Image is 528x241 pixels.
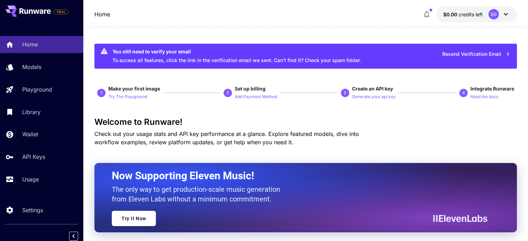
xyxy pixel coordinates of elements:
[470,86,514,92] span: Integrate Runware
[344,90,346,96] p: 3
[22,40,38,49] p: Home
[100,90,103,96] p: 1
[470,92,498,101] button: Read the docs
[22,153,45,161] p: API Keys
[22,63,41,71] p: Models
[488,9,499,19] div: SG
[94,117,517,127] h3: Welcome to Runware!
[462,90,464,96] p: 4
[352,94,396,100] p: Generate your api key
[108,94,147,100] p: Try The Playground
[436,6,517,22] button: $0.00SG
[459,11,483,17] span: credits left
[94,130,359,146] span: Check out your usage stats and API key performance at a glance. Explore featured models, dive int...
[438,47,514,61] button: Resend Verification Email
[112,211,156,226] a: Try It Now
[94,10,110,18] a: Home
[54,9,68,15] span: TRIAL
[22,175,39,183] p: Usage
[352,92,396,101] button: Generate your api key
[235,92,277,101] button: Add Payment Method
[443,11,459,17] span: $0.00
[112,48,361,55] div: You still need to verify your email
[235,86,266,92] span: Set up billing
[112,46,361,67] div: To access all features, click the link in the verification email we sent. Can’t find it? Check yo...
[22,85,52,94] p: Playground
[94,10,110,18] nav: breadcrumb
[443,11,483,18] div: $0.00
[108,86,160,92] span: Make your first image
[69,232,78,241] button: Collapse sidebar
[22,130,38,138] p: Wallet
[112,184,285,204] p: The only way to get production-scale music generation from Eleven Labs without a minimum commitment.
[22,206,43,214] p: Settings
[352,86,393,92] span: Create an API key
[53,8,69,16] span: Add your payment card to enable full platform functionality.
[235,94,277,100] p: Add Payment Method
[112,169,482,182] h2: Now Supporting Eleven Music!
[22,108,41,116] p: Library
[108,92,147,101] button: Try The Playground
[470,94,498,100] p: Read the docs
[227,90,229,96] p: 2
